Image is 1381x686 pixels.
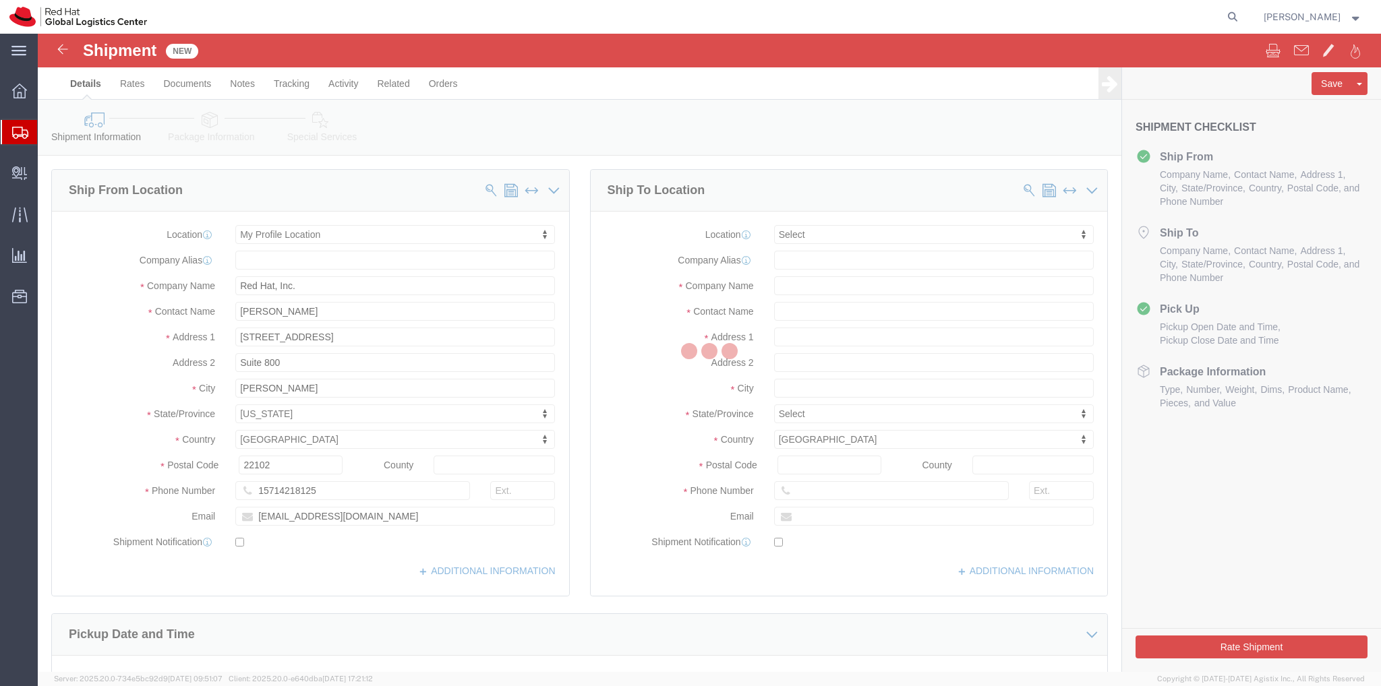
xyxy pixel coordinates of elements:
button: [PERSON_NAME] [1263,9,1363,25]
img: logo [9,7,147,27]
span: [DATE] 09:51:07 [168,675,223,683]
span: Client: 2025.20.0-e640dba [229,675,373,683]
span: Server: 2025.20.0-734e5bc92d9 [54,675,223,683]
span: [DATE] 17:21:12 [322,675,373,683]
span: Copyright © [DATE]-[DATE] Agistix Inc., All Rights Reserved [1157,673,1365,685]
span: Ali Cooper [1264,9,1341,24]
